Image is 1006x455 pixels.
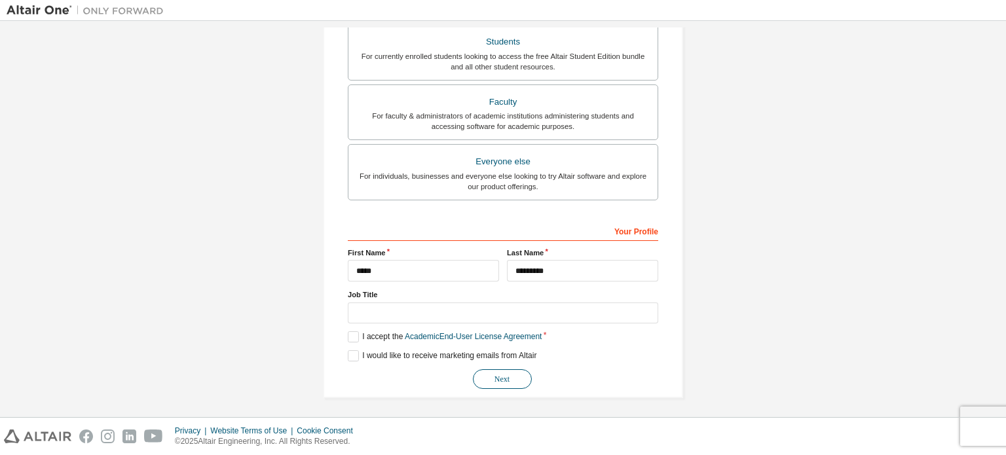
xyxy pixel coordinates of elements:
[348,220,658,241] div: Your Profile
[356,171,650,192] div: For individuals, businesses and everyone else looking to try Altair software and explore our prod...
[356,33,650,51] div: Students
[175,426,210,436] div: Privacy
[507,247,658,258] label: Last Name
[210,426,297,436] div: Website Terms of Use
[122,429,136,443] img: linkedin.svg
[356,93,650,111] div: Faculty
[348,331,542,342] label: I accept the
[175,436,361,447] p: © 2025 Altair Engineering, Inc. All Rights Reserved.
[348,247,499,258] label: First Name
[297,426,360,436] div: Cookie Consent
[144,429,163,443] img: youtube.svg
[405,332,542,341] a: Academic End-User License Agreement
[79,429,93,443] img: facebook.svg
[356,51,650,72] div: For currently enrolled students looking to access the free Altair Student Edition bundle and all ...
[7,4,170,17] img: Altair One
[4,429,71,443] img: altair_logo.svg
[348,350,536,361] label: I would like to receive marketing emails from Altair
[101,429,115,443] img: instagram.svg
[356,153,650,171] div: Everyone else
[473,369,532,389] button: Next
[348,289,658,300] label: Job Title
[356,111,650,132] div: For faculty & administrators of academic institutions administering students and accessing softwa...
